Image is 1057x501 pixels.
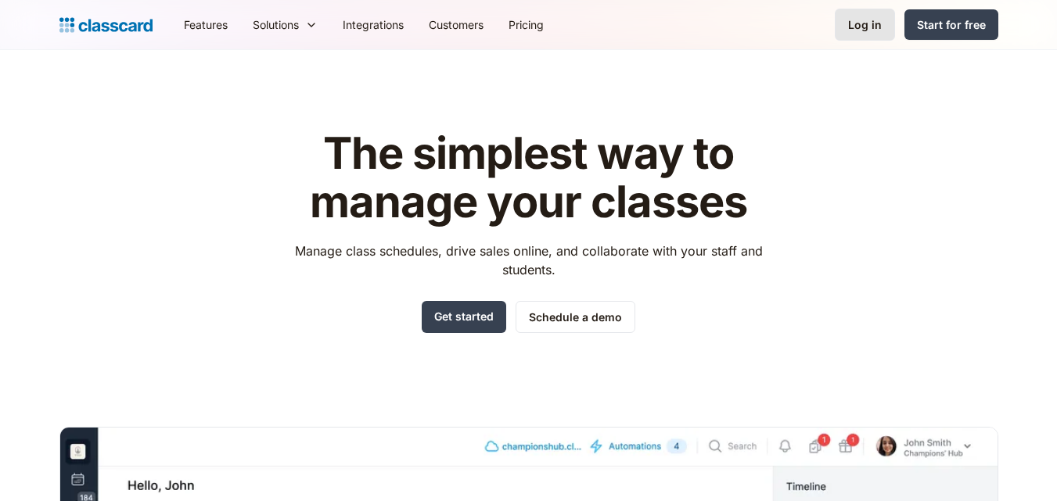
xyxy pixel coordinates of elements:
[848,16,882,33] div: Log in
[416,7,496,42] a: Customers
[253,16,299,33] div: Solutions
[59,14,153,36] a: home
[171,7,240,42] a: Features
[835,9,895,41] a: Log in
[904,9,998,40] a: Start for free
[422,301,506,333] a: Get started
[917,16,986,33] div: Start for free
[496,7,556,42] a: Pricing
[280,242,777,279] p: Manage class schedules, drive sales online, and collaborate with your staff and students.
[330,7,416,42] a: Integrations
[240,7,330,42] div: Solutions
[516,301,635,333] a: Schedule a demo
[280,130,777,226] h1: The simplest way to manage your classes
